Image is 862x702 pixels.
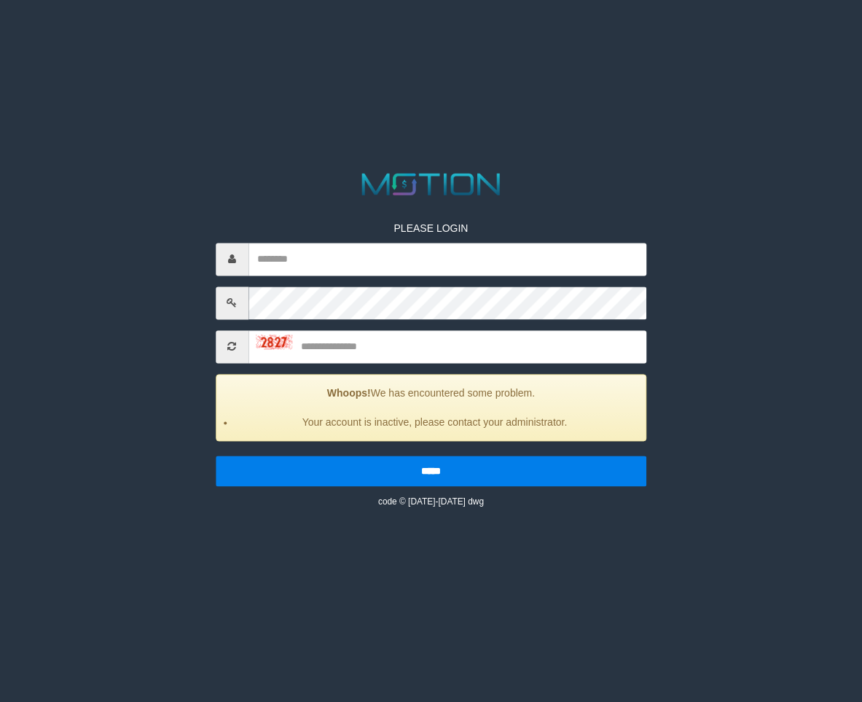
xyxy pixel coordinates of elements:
li: Your account is inactive, please contact your administrator. [235,415,635,429]
img: captcha [256,335,292,349]
p: PLEASE LOGIN [216,221,647,235]
strong: Whoops! [327,387,371,399]
small: code © [DATE]-[DATE] dwg [378,496,484,507]
img: MOTION_logo.png [356,169,506,199]
div: We has encountered some problem. [216,374,647,441]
